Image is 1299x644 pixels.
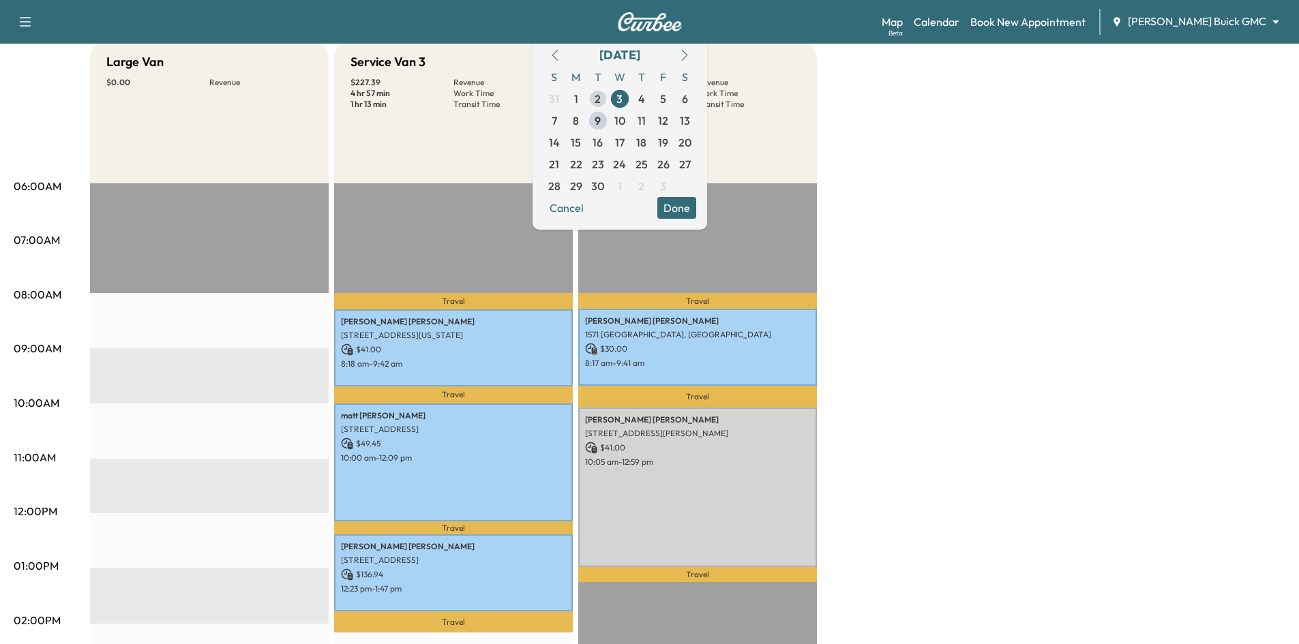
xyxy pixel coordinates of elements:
p: 06:00AM [14,178,61,194]
p: 02:00PM [14,612,61,628]
span: 3 [660,178,666,194]
p: Travel [578,293,817,309]
p: $ 41.00 [341,343,566,356]
p: Transit Time [698,99,801,110]
p: Travel [334,521,573,534]
span: 8 [573,112,579,129]
span: 20 [678,134,691,151]
p: 10:05 am - 12:59 pm [585,457,810,467]
p: 8:18 am - 9:42 am [341,358,566,369]
p: [PERSON_NAME] [PERSON_NAME] [585,316,810,326]
img: Curbee Logo [617,12,683,31]
span: 29 [570,178,582,194]
button: Cancel [543,197,590,219]
p: $ 49.45 [341,438,566,450]
p: matt [PERSON_NAME] [341,410,566,421]
p: Travel [334,386,573,403]
p: [STREET_ADDRESS] [341,424,566,435]
span: S [543,66,565,88]
p: Revenue [698,77,801,88]
span: 3 [616,91,623,107]
p: 4 hr 57 min [350,88,453,99]
span: 16 [593,134,603,151]
span: [PERSON_NAME] Buick GMC [1128,14,1266,29]
p: 10:00AM [14,395,59,411]
span: 24 [613,156,626,172]
span: F [653,66,674,88]
p: Work Time [453,88,556,99]
span: 5 [660,91,666,107]
p: $ 41.00 [585,442,810,454]
span: 27 [679,156,691,172]
a: Calendar [914,14,959,30]
span: 17 [615,134,625,151]
span: W [609,66,631,88]
p: Revenue [453,77,556,88]
span: 1 [618,178,622,194]
span: T [587,66,609,88]
p: $ 136.94 [341,568,566,581]
span: 7 [552,112,557,129]
div: Beta [889,28,903,38]
span: 2 [595,91,601,107]
p: Travel [578,567,817,582]
span: S [674,66,696,88]
p: Revenue [209,77,312,88]
span: 30 [591,178,604,194]
span: M [565,66,587,88]
p: 1571 [GEOGRAPHIC_DATA], [GEOGRAPHIC_DATA] [585,329,810,340]
p: 10:00 am - 12:09 pm [341,453,566,463]
a: Book New Appointment [970,14,1086,30]
p: [STREET_ADDRESS] [341,555,566,566]
span: 25 [636,156,648,172]
a: MapBeta [882,14,903,30]
p: [STREET_ADDRESS][US_STATE] [341,330,566,341]
p: Work Time [698,88,801,99]
span: 18 [636,134,646,151]
p: [STREET_ADDRESS][PERSON_NAME] [585,428,810,439]
div: [DATE] [599,46,640,65]
span: 28 [548,178,561,194]
span: 22 [570,156,582,172]
span: 21 [549,156,559,172]
span: 23 [592,156,604,172]
span: 26 [657,156,670,172]
span: 31 [549,91,559,107]
p: 12:00PM [14,503,57,519]
p: Transit Time [453,99,556,110]
span: 4 [638,91,645,107]
p: $ 0.00 [106,77,209,88]
p: Travel [334,611,573,632]
span: 13 [680,112,690,129]
p: [PERSON_NAME] [PERSON_NAME] [585,414,810,425]
p: Travel [578,386,817,408]
p: 11:00AM [14,449,56,465]
span: 10 [614,112,625,129]
span: 14 [549,134,560,151]
p: 07:00AM [14,232,60,248]
p: 09:00AM [14,340,61,356]
p: Travel [334,293,573,309]
p: 08:00AM [14,286,61,303]
span: 15 [571,134,581,151]
p: [PERSON_NAME] [PERSON_NAME] [341,541,566,552]
span: T [631,66,653,88]
span: 1 [574,91,578,107]
span: 12 [658,112,668,129]
p: $ 227.39 [350,77,453,88]
span: 11 [638,112,646,129]
p: 1 hr 13 min [350,99,453,110]
p: 01:00PM [14,557,59,574]
h5: Large Van [106,52,164,72]
button: Done [657,197,696,219]
p: $ 30.00 [585,343,810,355]
span: 6 [682,91,688,107]
p: 8:17 am - 9:41 am [585,358,810,369]
span: 9 [595,112,601,129]
span: 19 [658,134,668,151]
span: 2 [638,178,644,194]
p: [PERSON_NAME] [PERSON_NAME] [341,316,566,327]
h5: Service Van 3 [350,52,425,72]
p: 12:23 pm - 1:47 pm [341,583,566,594]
